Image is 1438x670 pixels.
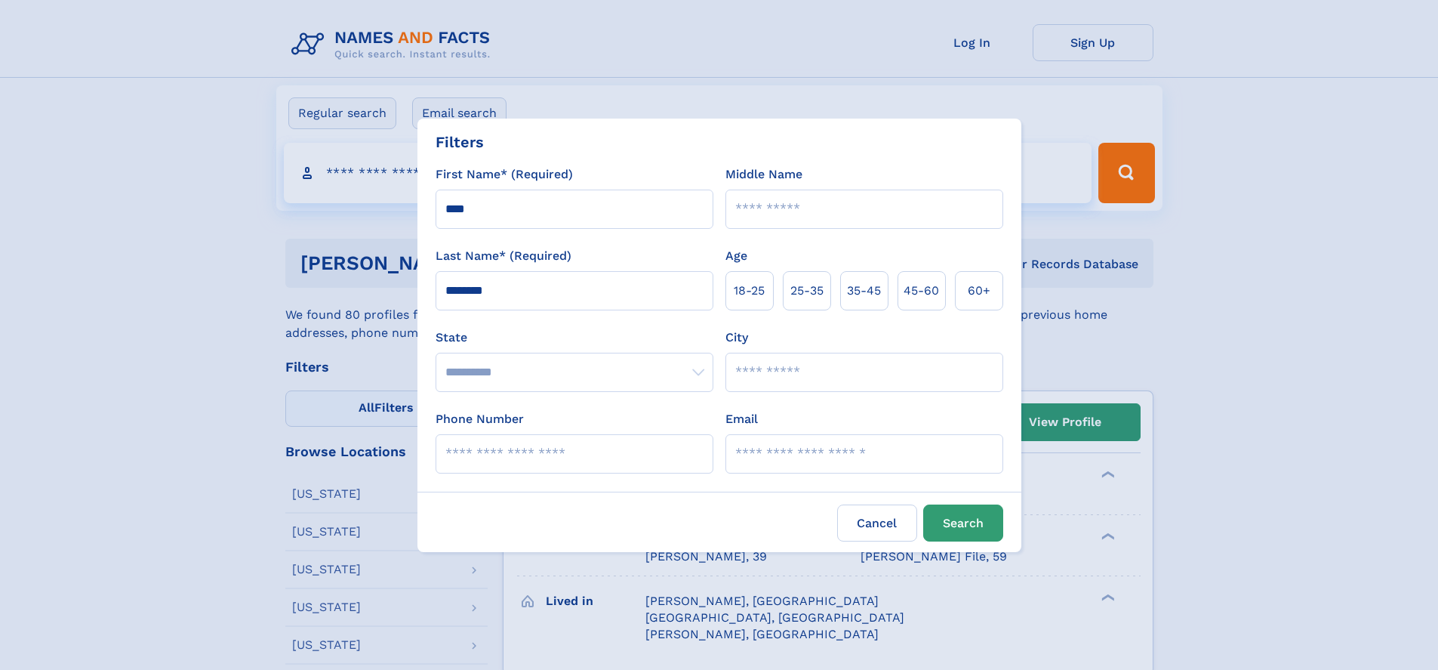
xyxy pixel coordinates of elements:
label: State [436,329,713,347]
span: 60+ [968,282,990,300]
button: Search [923,505,1003,542]
label: Last Name* (Required) [436,247,571,265]
span: 25‑35 [790,282,824,300]
div: Filters [436,131,484,153]
label: City [725,329,748,347]
label: Email [725,410,758,428]
label: Phone Number [436,410,524,428]
label: Age [725,247,747,265]
span: 18‑25 [734,282,765,300]
label: First Name* (Required) [436,165,573,184]
label: Cancel [837,505,917,542]
span: 35‑45 [847,282,881,300]
label: Middle Name [725,165,802,184]
span: 45‑60 [904,282,939,300]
